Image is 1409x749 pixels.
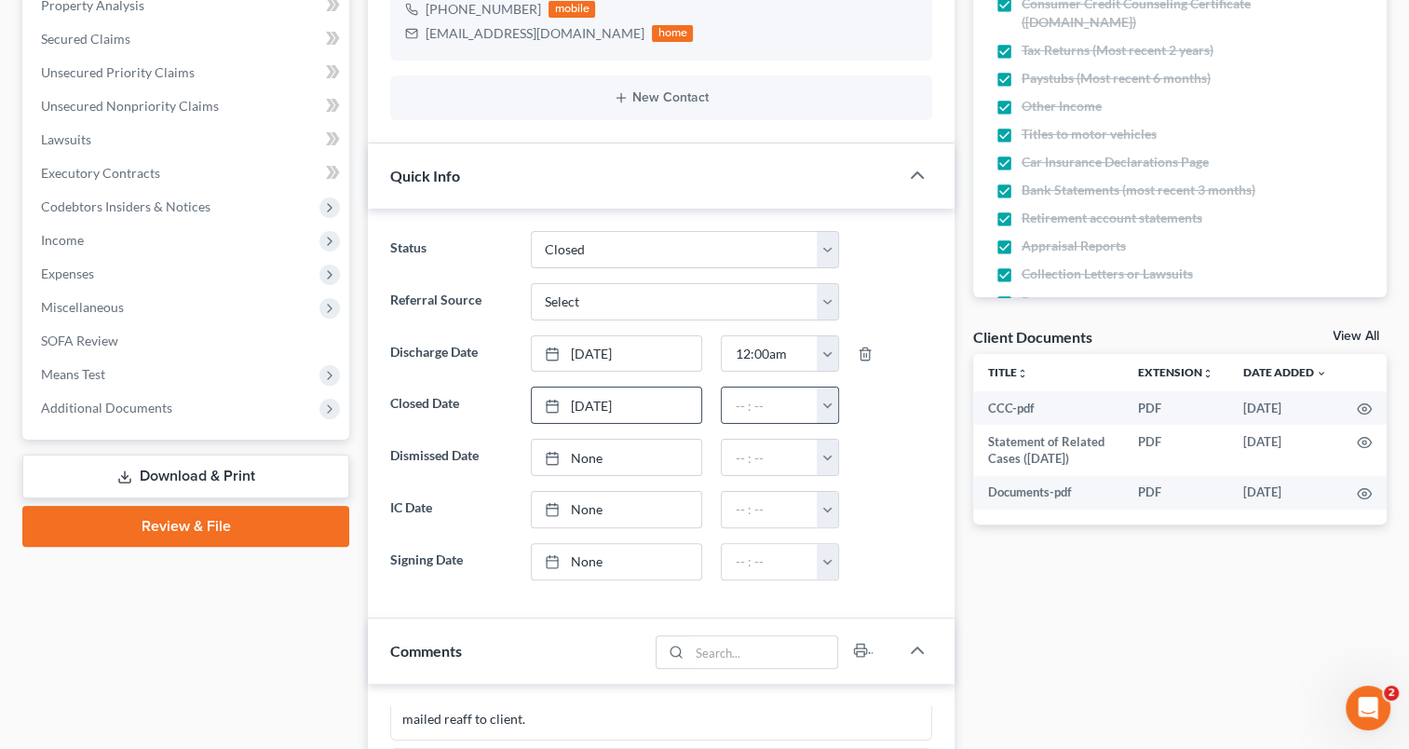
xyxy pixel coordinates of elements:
a: Download & Print [22,455,349,498]
a: None [532,544,702,579]
span: Collection Letters or Lawsuits [1022,265,1193,283]
td: PDF [1123,476,1228,510]
a: None [532,440,702,475]
td: Documents-pdf [973,476,1123,510]
td: [DATE] [1228,476,1342,510]
a: Unsecured Priority Claims [26,56,349,89]
span: Expenses [41,266,94,281]
iframe: Intercom live chat [1346,686,1390,730]
div: mailed reaff to client. [402,710,920,729]
a: View All [1333,330,1379,343]
a: Titleunfold_more [988,365,1028,379]
i: unfold_more [1017,368,1028,379]
a: Executory Contracts [26,157,349,190]
span: Bank Statements (most recent 3 months) [1022,181,1255,199]
label: Referral Source [381,283,521,320]
span: Lawsuits [41,131,91,147]
td: PDF [1123,391,1228,425]
span: Codebtors Insiders & Notices [41,198,210,214]
div: mobile [549,1,595,18]
div: [EMAIL_ADDRESS][DOMAIN_NAME] [426,24,644,43]
span: Car Insurance Declarations Page [1022,153,1209,171]
span: Additional Documents [41,400,172,415]
span: Titles to motor vehicles [1022,125,1157,143]
a: Unsecured Nonpriority Claims [26,89,349,123]
a: Lawsuits [26,123,349,157]
span: Payment [1022,293,1073,311]
span: SOFA Review [41,333,118,348]
span: Quick Info [390,167,460,184]
a: Review & File [22,506,349,547]
span: Other Income [1022,97,1102,116]
label: Signing Date [381,543,521,580]
td: [DATE] [1228,425,1342,476]
input: -- : -- [722,440,818,475]
label: Discharge Date [381,335,521,373]
div: home [652,25,693,42]
a: Date Added expand_more [1243,365,1327,379]
input: -- : -- [722,336,818,372]
span: 2 [1384,686,1399,701]
span: Tax Returns (Most recent 2 years) [1022,41,1213,60]
span: Means Test [41,366,105,382]
a: SOFA Review [26,324,349,358]
i: unfold_more [1202,368,1213,379]
span: Executory Contracts [41,165,160,181]
td: [DATE] [1228,391,1342,425]
i: expand_more [1316,368,1327,379]
span: Retirement account statements [1022,209,1202,227]
span: Unsecured Priority Claims [41,64,195,80]
span: Appraisal Reports [1022,237,1126,255]
input: -- : -- [722,544,818,579]
td: Statement of Related Cases ([DATE]) [973,425,1123,476]
button: New Contact [405,90,917,105]
label: Closed Date [381,387,521,424]
a: Secured Claims [26,22,349,56]
input: Search... [689,636,837,668]
td: CCC-pdf [973,391,1123,425]
span: Paystubs (Most recent 6 months) [1022,69,1211,88]
label: Status [381,231,521,268]
span: Comments [390,642,462,660]
div: Client Documents [973,327,1092,347]
input: -- : -- [722,492,818,527]
span: Secured Claims [41,31,130,47]
input: -- : -- [722,388,818,423]
span: Income [41,232,84,248]
span: Unsecured Nonpriority Claims [41,98,219,114]
a: None [532,492,702,527]
a: [DATE] [532,336,702,372]
a: [DATE] [532,388,702,423]
label: IC Date [381,491,521,528]
a: Extensionunfold_more [1138,365,1213,379]
td: PDF [1123,425,1228,476]
label: Dismissed Date [381,439,521,476]
span: Miscellaneous [41,299,124,315]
